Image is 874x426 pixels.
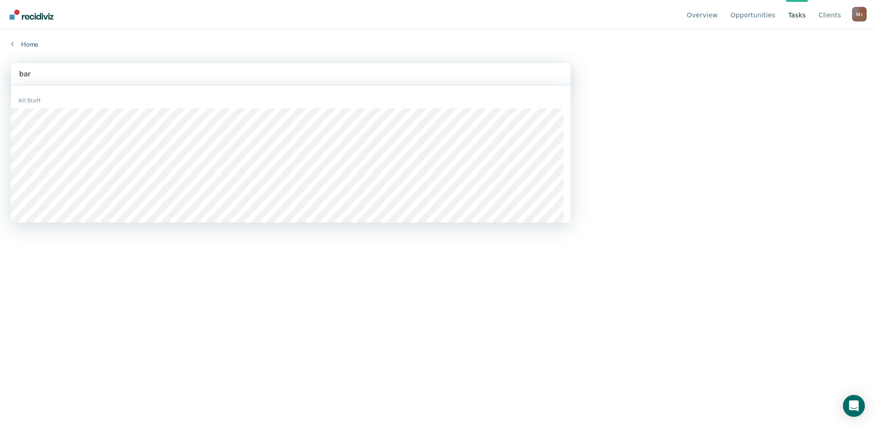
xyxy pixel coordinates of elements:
[10,10,53,20] img: Recidiviz
[11,96,570,105] div: All Staff
[852,7,867,21] div: M J
[11,40,863,48] a: Home
[843,395,865,417] div: Open Intercom Messenger
[852,7,867,21] button: Profile dropdown button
